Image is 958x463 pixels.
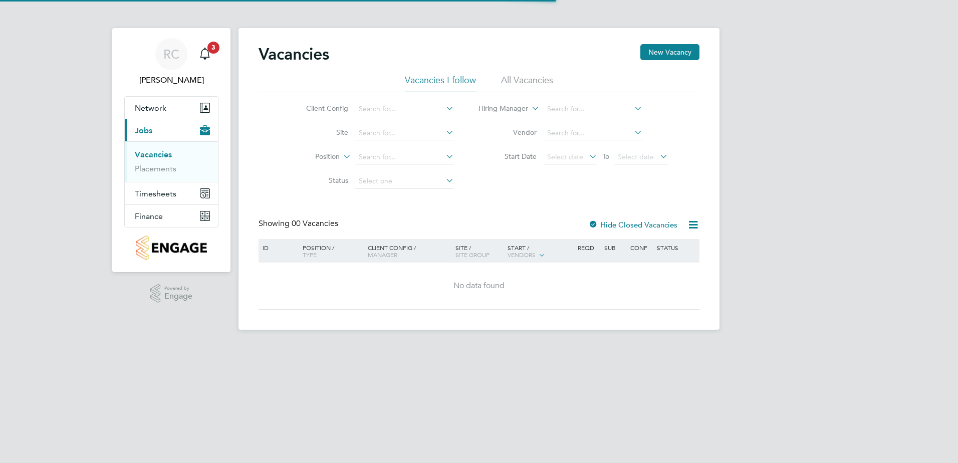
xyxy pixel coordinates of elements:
[295,239,365,263] div: Position /
[368,251,397,259] span: Manager
[654,239,698,256] div: Status
[599,150,612,163] span: To
[303,251,317,259] span: Type
[125,119,218,141] button: Jobs
[479,128,537,137] label: Vendor
[195,38,215,70] a: 3
[355,150,454,164] input: Search for...
[135,150,172,159] a: Vacancies
[544,102,642,116] input: Search for...
[355,174,454,188] input: Select one
[292,218,338,228] span: 00 Vacancies
[135,211,163,221] span: Finance
[164,292,192,301] span: Engage
[282,152,340,162] label: Position
[125,182,218,204] button: Timesheets
[575,239,601,256] div: Reqd
[259,44,329,64] h2: Vacancies
[150,284,193,303] a: Powered byEngage
[207,42,219,54] span: 3
[618,152,654,161] span: Select date
[291,104,348,113] label: Client Config
[501,74,553,92] li: All Vacancies
[260,239,295,256] div: ID
[453,239,506,263] div: Site /
[602,239,628,256] div: Sub
[505,239,575,264] div: Start /
[135,103,166,113] span: Network
[291,128,348,137] label: Site
[508,251,536,259] span: Vendors
[125,141,218,182] div: Jobs
[547,152,583,161] span: Select date
[455,251,490,259] span: Site Group
[544,126,642,140] input: Search for...
[135,126,152,135] span: Jobs
[124,236,218,260] a: Go to home page
[163,48,179,61] span: RC
[124,38,218,86] a: RC[PERSON_NAME]
[259,218,340,229] div: Showing
[135,164,176,173] a: Placements
[628,239,654,256] div: Conf
[124,74,218,86] span: Ryan Cumner
[125,205,218,227] button: Finance
[365,239,453,263] div: Client Config /
[136,236,206,260] img: countryside-properties-logo-retina.png
[588,220,677,229] label: Hide Closed Vacancies
[355,126,454,140] input: Search for...
[135,189,176,198] span: Timesheets
[470,104,528,114] label: Hiring Manager
[125,97,218,119] button: Network
[640,44,699,60] button: New Vacancy
[479,152,537,161] label: Start Date
[260,281,698,291] div: No data found
[164,284,192,293] span: Powered by
[405,74,476,92] li: Vacancies I follow
[291,176,348,185] label: Status
[355,102,454,116] input: Search for...
[112,28,230,272] nav: Main navigation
